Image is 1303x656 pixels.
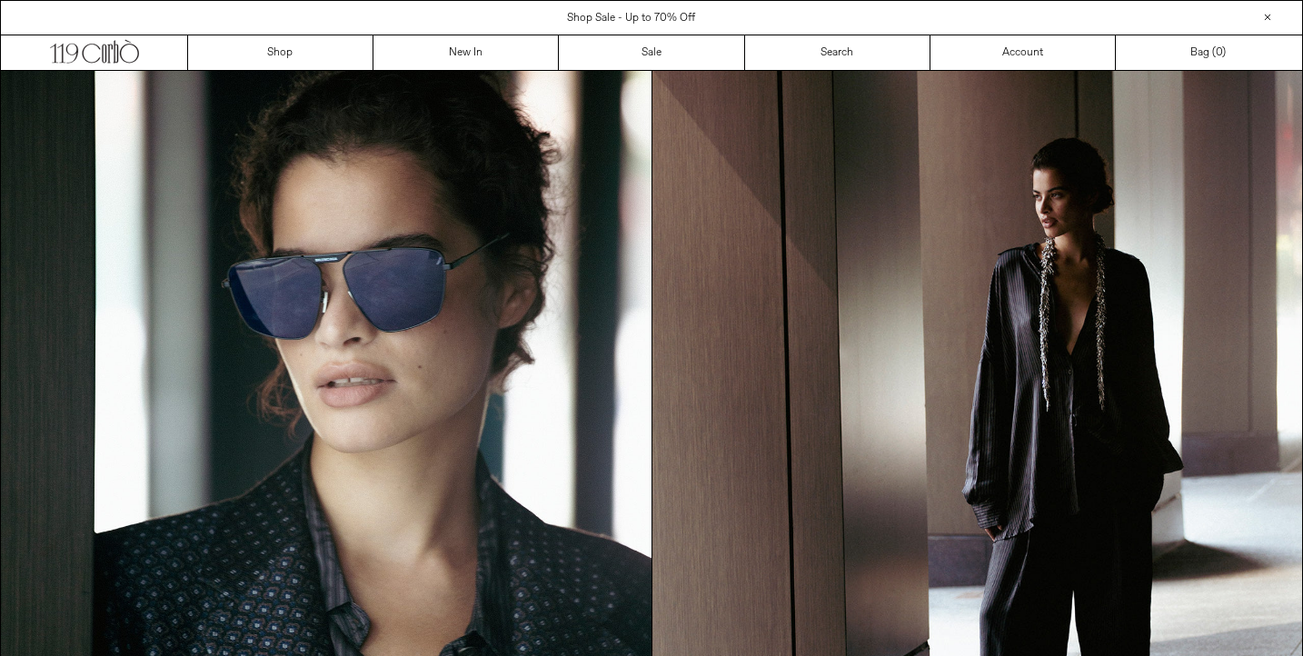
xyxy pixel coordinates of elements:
[1216,45,1226,61] span: )
[567,11,695,25] a: Shop Sale - Up to 70% Off
[373,35,559,70] a: New In
[559,35,744,70] a: Sale
[188,35,373,70] a: Shop
[1216,45,1222,60] span: 0
[1116,35,1301,70] a: Bag ()
[930,35,1116,70] a: Account
[745,35,930,70] a: Search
